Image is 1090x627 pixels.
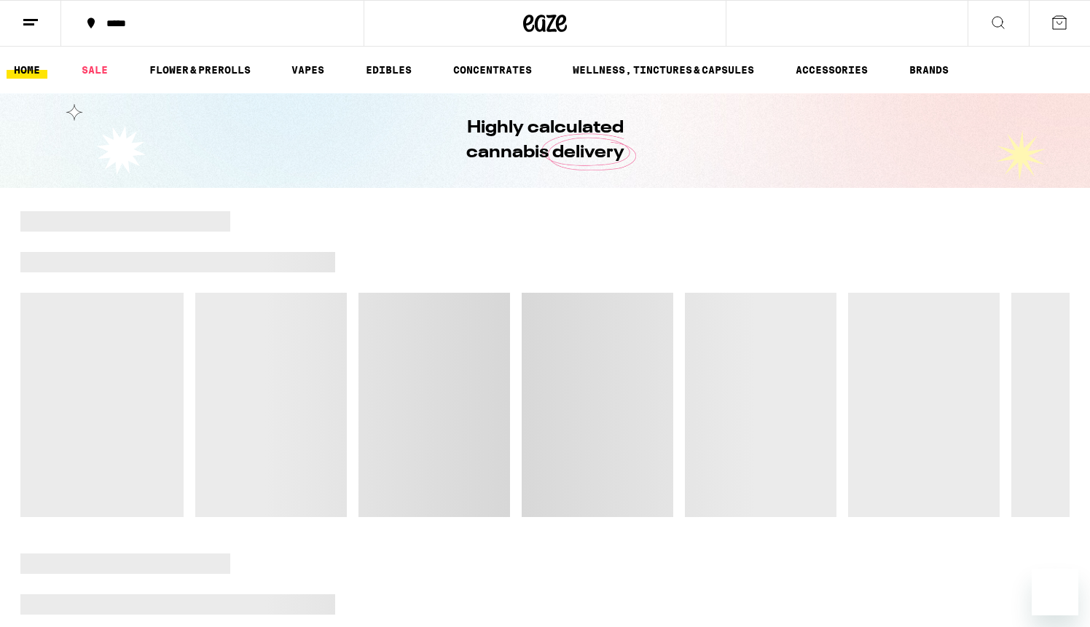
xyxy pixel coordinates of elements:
a: EDIBLES [358,61,419,79]
a: HOME [7,61,47,79]
a: BRANDS [902,61,956,79]
h1: Highly calculated cannabis delivery [425,116,665,165]
a: FLOWER & PREROLLS [142,61,258,79]
a: WELLNESS, TINCTURES & CAPSULES [565,61,761,79]
iframe: Button to launch messaging window [1032,569,1078,615]
a: CONCENTRATES [446,61,539,79]
a: VAPES [284,61,332,79]
a: ACCESSORIES [788,61,875,79]
a: SALE [74,61,115,79]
